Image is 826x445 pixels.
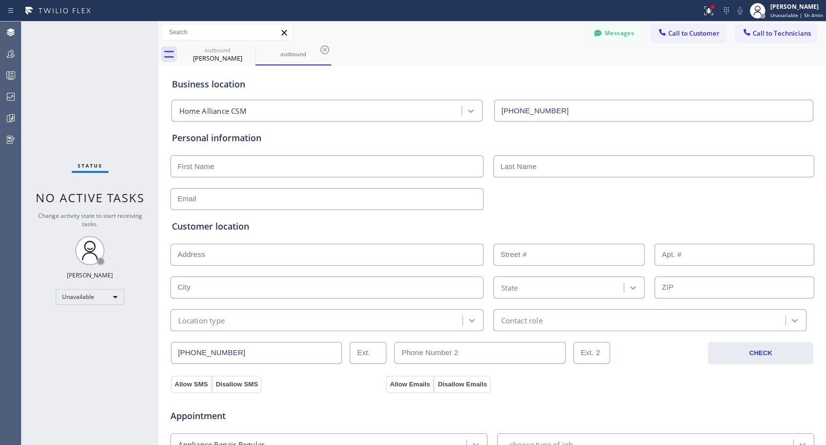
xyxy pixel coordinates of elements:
button: Call to Technicians [736,24,816,42]
div: [PERSON_NAME] [181,54,254,63]
button: Disallow SMS [212,376,262,393]
div: outbound [181,46,254,54]
input: Search [162,24,293,40]
input: Phone Number [171,342,342,364]
input: Apt. # [655,244,814,266]
div: State [501,282,518,293]
div: Home Alliance CSM [179,106,247,117]
div: Contact role [501,315,543,326]
button: CHECK [708,342,813,364]
span: Call to Customer [668,29,720,38]
input: Phone Number [494,100,813,122]
input: Street # [493,244,645,266]
button: Allow SMS [171,376,212,393]
input: ZIP [655,276,814,298]
input: Phone Number 2 [394,342,566,364]
button: Mute [733,4,747,18]
div: [PERSON_NAME] [770,2,823,11]
button: Allow Emails [386,376,434,393]
input: Ext. 2 [573,342,610,364]
div: Unavailable [56,289,124,305]
input: First Name [170,155,484,177]
div: Location type [178,315,225,326]
button: Disallow Emails [434,376,491,393]
div: Personal information [172,131,813,145]
span: No active tasks [36,190,145,206]
input: Address [170,244,484,266]
div: [PERSON_NAME] [67,271,113,279]
span: Appointment [170,409,384,423]
div: outbound [256,50,330,58]
span: Unavailable | 5h 4min [770,12,823,19]
div: Customer location [172,220,813,233]
div: Business location [172,78,813,91]
input: Ext. [350,342,386,364]
input: Last Name [493,155,814,177]
input: Email [170,188,484,210]
span: Call to Technicians [753,29,811,38]
span: Status [78,162,103,169]
button: Call to Customer [651,24,726,42]
button: Messages [588,24,641,42]
div: Timothy Dufka [181,43,254,65]
span: Change activity state to start receiving tasks. [38,212,142,228]
input: City [170,276,484,298]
